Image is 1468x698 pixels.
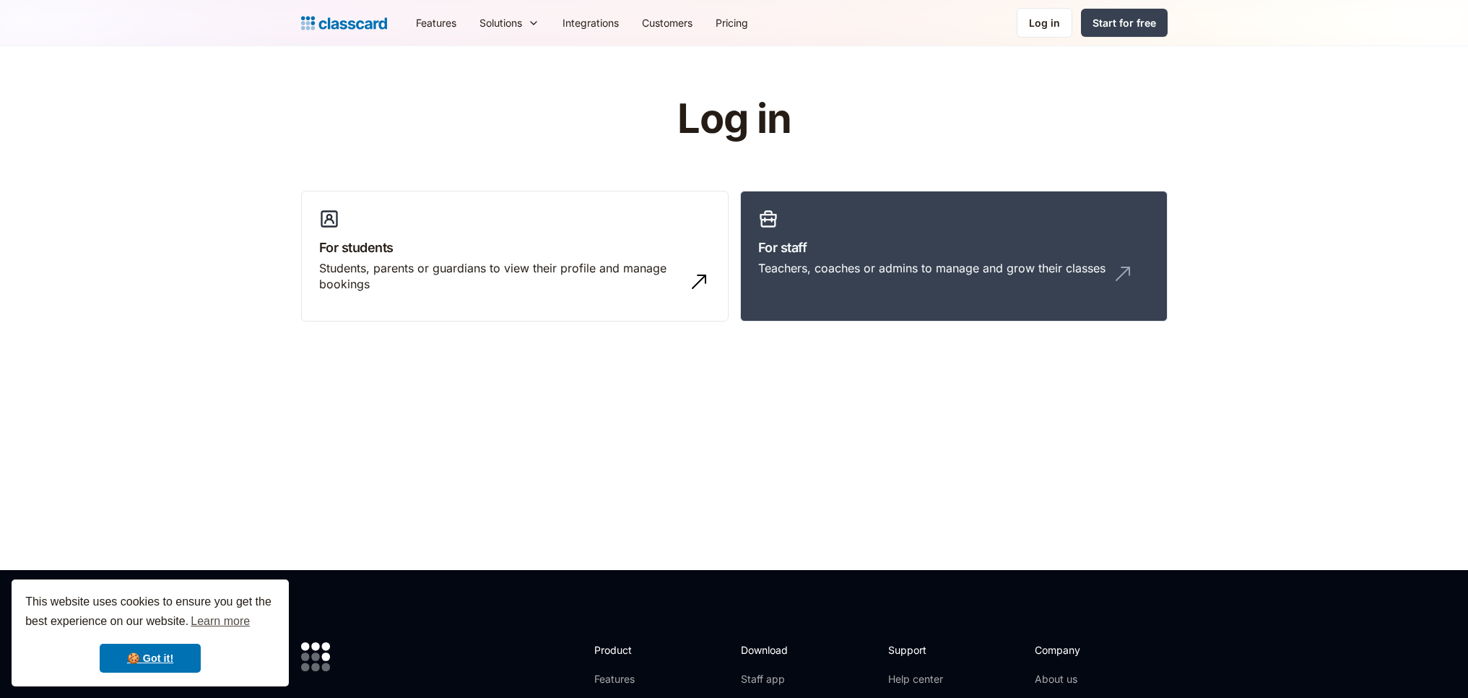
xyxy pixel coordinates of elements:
[468,7,551,39] div: Solutions
[594,672,672,686] a: Features
[888,672,947,686] a: Help center
[741,672,800,686] a: Staff app
[319,238,711,257] h3: For students
[1081,9,1168,37] a: Start for free
[1017,8,1072,38] a: Log in
[404,7,468,39] a: Features
[888,642,947,658] h2: Support
[479,15,522,30] div: Solutions
[741,642,800,658] h2: Download
[12,579,289,686] div: cookieconsent
[704,7,760,39] a: Pricing
[25,593,275,632] span: This website uses cookies to ensure you get the best experience on our website.
[188,611,252,632] a: learn more about cookies
[740,191,1168,322] a: For staffTeachers, coaches or admins to manage and grow their classes
[319,260,682,293] div: Students, parents or guardians to view their profile and manage bookings
[301,191,729,322] a: For studentsStudents, parents or guardians to view their profile and manage bookings
[301,13,387,33] a: home
[758,260,1106,276] div: Teachers, coaches or admins to manage and grow their classes
[505,97,963,142] h1: Log in
[1029,15,1060,30] div: Log in
[100,644,201,673] a: dismiss cookie message
[758,238,1150,257] h3: For staff
[1035,642,1131,658] h2: Company
[1035,672,1131,686] a: About us
[551,7,630,39] a: Integrations
[594,642,672,658] h2: Product
[630,7,704,39] a: Customers
[1093,15,1156,30] div: Start for free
